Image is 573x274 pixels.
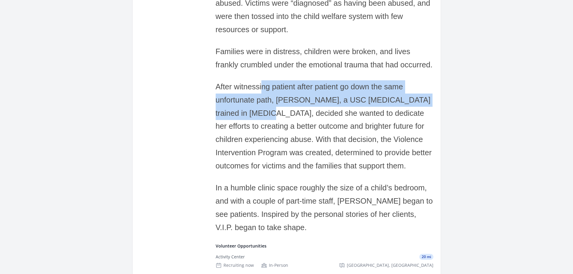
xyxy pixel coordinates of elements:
[216,47,433,69] span: Families were in distress, children were broken, and lives frankly crumbled under the emotional t...
[216,82,432,170] span: After witnessing patient after patient go down the same unfortunate path, [PERSON_NAME], a USC [M...
[216,262,254,268] div: Recruiting now
[216,243,433,249] h4: Volunteer Opportunities
[213,249,436,273] a: Activity Center 20 mi Recruiting now In-Person [GEOGRAPHIC_DATA], [GEOGRAPHIC_DATA]
[419,254,433,260] span: 20 mi
[216,183,433,232] span: In a humble clinic space roughly the size of a child’s bedroom, and with a couple of part-time st...
[261,262,288,268] div: In-Person
[347,262,433,268] span: [GEOGRAPHIC_DATA], [GEOGRAPHIC_DATA]
[216,254,245,260] div: Activity Center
